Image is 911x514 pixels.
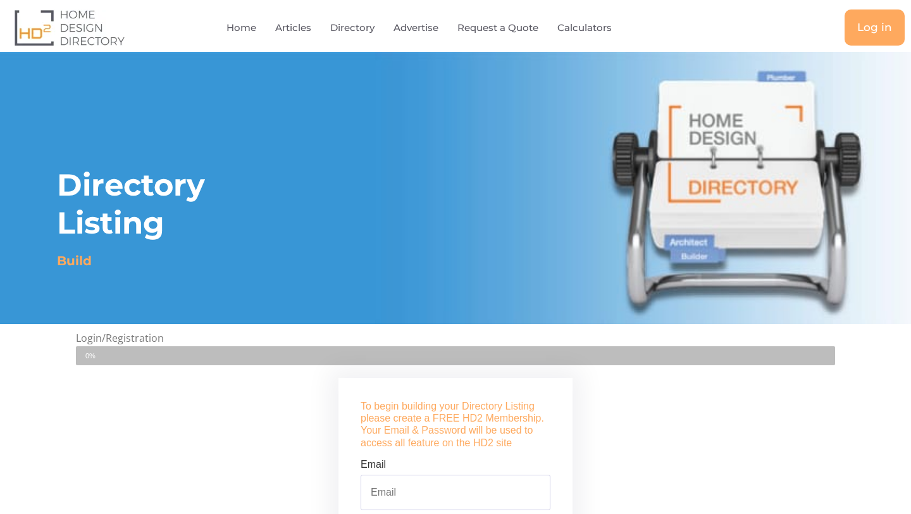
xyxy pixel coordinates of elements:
a: Calculators [557,13,612,42]
span: Log in [857,22,892,33]
label: Email [361,460,386,470]
h1: Directory Listing [57,166,296,242]
h1: Build [57,242,92,280]
a: Home [226,13,256,42]
a: Directory [330,13,375,42]
nav: Menu [186,13,680,42]
a: Log in [845,9,905,46]
span: Login/Registration [76,331,164,345]
a: Request a Quote [457,13,538,42]
h4: To begin building your Directory Listing please create a FREE HD2 Membership. Your Email & Passwo... [361,400,550,449]
span: 0% [85,346,105,365]
a: Articles [275,13,311,42]
input: Email [361,475,550,510]
a: Advertise [394,13,438,42]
